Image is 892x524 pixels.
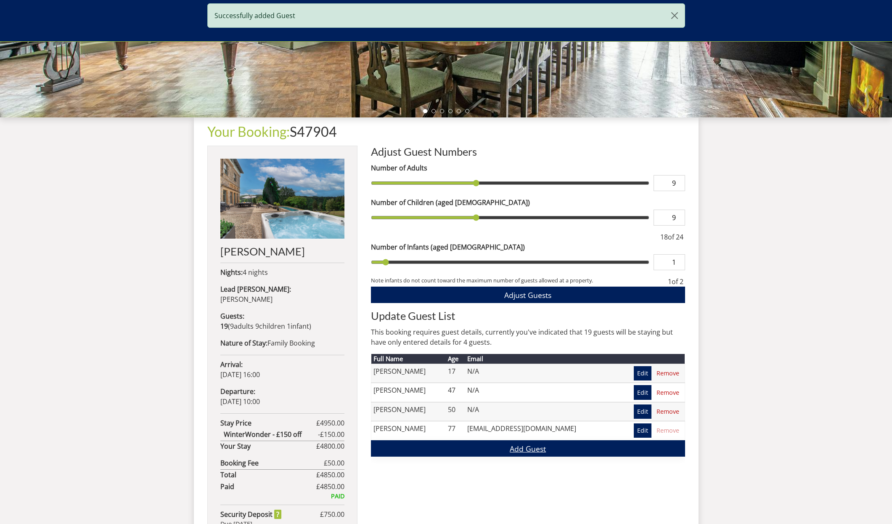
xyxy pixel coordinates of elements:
th: Age [446,354,465,364]
span: 150.00 [324,430,344,439]
td: 50 [446,402,465,421]
span: £ [316,470,344,480]
strong: Lead [PERSON_NAME]: [220,285,291,294]
strong: Nature of Stay: [220,338,267,348]
td: 77 [446,421,465,440]
img: An image of 'Kennard Hall' [220,159,344,239]
span: 9 [230,322,234,331]
td: N/A [465,383,614,402]
button: Adjust Guests [371,287,685,303]
strong: Departure: [220,387,255,396]
a: Remove [653,404,683,419]
a: [PERSON_NAME] [220,159,344,257]
span: 1 [668,277,672,286]
span: 750.00 [324,510,344,519]
a: Edit [634,366,651,380]
label: Number of Infants (aged [DEMOGRAPHIC_DATA]) [371,242,685,252]
td: [EMAIL_ADDRESS][DOMAIN_NAME] [465,421,614,440]
span: 4850.00 [320,470,344,479]
strong: Guests: [220,311,244,321]
div: PAID [220,492,344,501]
a: Remove [653,423,683,438]
strong: Nights: [220,268,243,277]
span: [PERSON_NAME] [220,295,273,304]
small: Note infants do not count toward the maximum number of guests allowed at a property. [371,277,666,287]
td: [PERSON_NAME] [371,421,446,440]
p: Family Booking [220,338,344,348]
a: Your Booking: [207,123,290,140]
span: s [250,322,254,331]
h1: S47904 [207,124,685,139]
strong: Stay Price [220,418,316,428]
h2: [PERSON_NAME] [220,245,344,257]
strong: Total [220,470,316,480]
span: £ [316,481,344,492]
span: 4950.00 [320,418,344,428]
td: N/A [465,402,614,421]
label: Number of Children (aged [DEMOGRAPHIC_DATA]) [371,197,685,207]
span: child [254,322,285,331]
a: Remove [653,385,683,399]
p: This booking requires guest details, currently you've indicated that 19 guests will be staying bu... [371,327,685,347]
td: 47 [446,383,465,402]
th: Full Name [371,354,446,364]
div: of 2 [666,277,685,287]
td: 17 [446,364,465,383]
td: [PERSON_NAME] [371,364,446,383]
a: Edit [634,385,651,399]
strong: Security Deposit [220,509,281,519]
td: N/A [465,364,614,383]
span: 1 [287,322,291,331]
a: Add Guest [371,440,685,457]
strong: Your Stay [220,441,316,451]
span: ( ) [220,322,311,331]
span: 50.00 [328,458,344,468]
span: 4800.00 [320,442,344,451]
div: Successfully added Guest [207,3,685,28]
th: Email [465,354,614,364]
span: -£ [318,429,344,439]
span: Adjust Guests [504,290,551,300]
strong: Booking Fee [220,458,324,468]
label: Number of Adults [371,163,685,173]
p: [DATE] 16:00 [220,359,344,380]
td: [PERSON_NAME] [371,383,446,402]
strong: Arrival: [220,360,243,369]
strong: WinterWonder - £150 off [224,429,318,439]
strong: Paid [220,481,316,492]
h2: Update Guest List [371,310,685,322]
span: infant [285,322,309,331]
span: adult [230,322,254,331]
span: 9 [255,322,259,331]
a: Edit [634,423,651,438]
h2: Adjust Guest Numbers [371,146,685,157]
span: ren [274,322,285,331]
p: 4 nights [220,267,344,277]
a: Edit [634,404,651,419]
div: of 24 [659,232,685,242]
a: Remove [653,366,683,380]
p: [DATE] 10:00 [220,386,344,407]
span: £ [316,441,344,451]
iframe: Customer reviews powered by Trustpilot [203,29,291,37]
span: £ [320,509,344,519]
td: [PERSON_NAME] [371,402,446,421]
span: £ [324,458,344,468]
span: 4850.00 [320,482,344,491]
span: 18 [660,232,668,242]
strong: 19 [220,322,228,331]
span: £ [316,418,344,428]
